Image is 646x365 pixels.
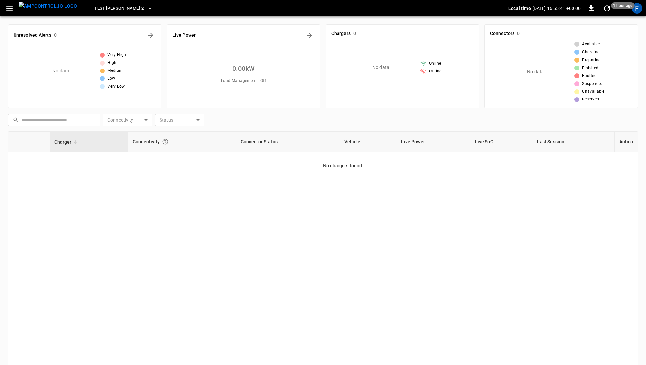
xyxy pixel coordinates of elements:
div: profile-icon [632,3,642,14]
span: Very High [107,52,126,58]
span: Medium [107,68,123,74]
button: Connection between the charger and our software. [160,136,171,148]
span: Faulted [582,73,597,79]
h6: 0 [54,32,57,39]
span: Charger [54,138,80,146]
span: Unavailable [582,88,604,95]
button: Energy Overview [304,30,315,41]
button: All Alerts [145,30,156,41]
th: Live SoC [470,132,533,152]
span: Offline [429,68,442,75]
div: Connectivity [133,136,231,148]
h6: Unresolved Alerts [14,32,51,39]
p: Local time [508,5,531,12]
h6: 0.00 kW [232,63,255,74]
span: Available [582,41,600,48]
h6: 0 [517,30,520,37]
h6: Chargers [331,30,351,37]
p: No data [527,69,544,75]
th: Action [614,132,638,152]
p: [DATE] 16:55:41 +00:00 [532,5,581,12]
span: Online [429,60,441,67]
span: High [107,60,117,66]
p: No data [372,64,389,71]
th: Last Session [532,132,614,152]
span: Reserved [582,96,599,103]
span: Low [107,75,115,82]
h6: 0 [353,30,356,37]
th: Connector Status [236,132,340,152]
span: Test [PERSON_NAME] 2 [94,5,144,12]
span: 1 hour ago [611,2,635,9]
h6: Connectors [490,30,514,37]
p: No chargers found [323,152,638,169]
th: Live Power [396,132,470,152]
span: Finished [582,65,598,71]
th: Vehicle [340,132,397,152]
span: Preparing [582,57,601,64]
button: Test [PERSON_NAME] 2 [92,2,155,15]
button: set refresh interval [602,3,612,14]
span: Load Management = Off [221,78,266,84]
p: No data [52,68,69,74]
span: Suspended [582,81,603,87]
img: ampcontrol.io logo [19,2,77,10]
h6: Live Power [172,32,196,39]
span: Charging [582,49,600,56]
span: Very Low [107,83,125,90]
